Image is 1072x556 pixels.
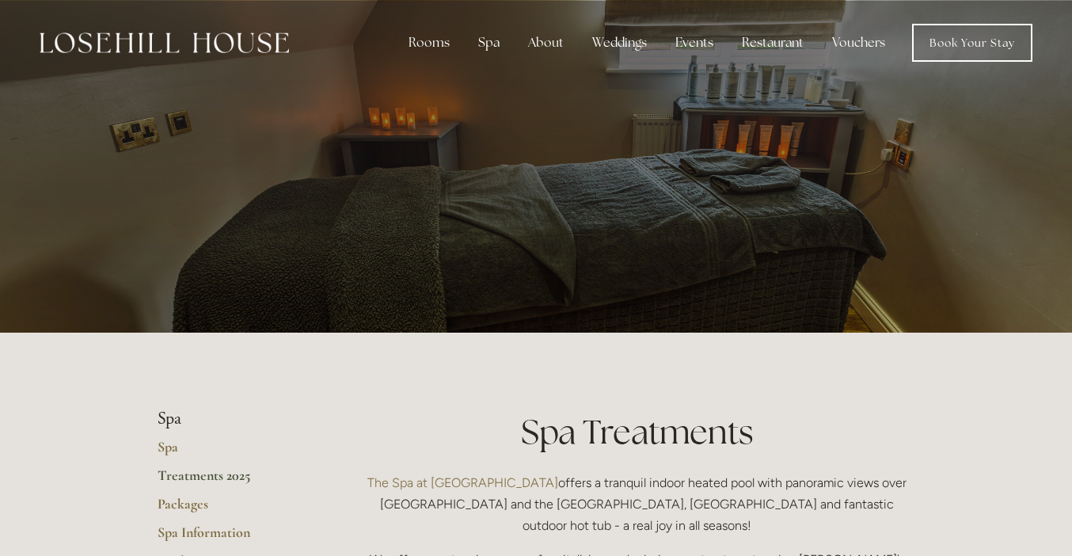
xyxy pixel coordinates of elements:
div: Events [663,27,726,59]
p: offers a tranquil indoor heated pool with panoramic views over [GEOGRAPHIC_DATA] and the [GEOGRAP... [359,472,914,537]
a: Spa [158,438,309,467]
div: Spa [466,27,512,59]
h1: Spa Treatments [359,409,914,455]
img: Losehill House [40,32,289,53]
a: The Spa at [GEOGRAPHIC_DATA] [367,475,558,490]
a: Spa Information [158,524,309,552]
a: Book Your Stay [912,24,1032,62]
a: Treatments 2025 [158,467,309,495]
div: Rooms [396,27,462,59]
a: Vouchers [819,27,898,59]
div: About [515,27,576,59]
div: Restaurant [729,27,816,59]
li: Spa [158,409,309,429]
a: Packages [158,495,309,524]
div: Weddings [580,27,660,59]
